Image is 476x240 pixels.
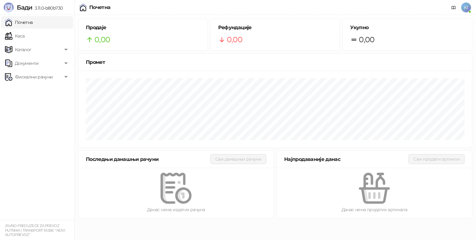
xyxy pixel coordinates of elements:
img: Logo [4,2,14,12]
div: Промет [86,58,465,66]
h5: Укупно [350,24,465,31]
span: 3.11.0-b80b730 [32,5,63,11]
span: Документи [15,57,38,69]
span: K1 [461,2,471,12]
button: Сви данашњи рачуни [210,154,266,164]
div: Почетна [89,5,111,10]
span: 0,00 [95,34,110,46]
span: 0,00 [359,34,374,46]
div: Данас нема издатих рачуна [88,206,264,213]
div: Данас нема продатих артикала [287,206,462,213]
a: Каса [5,30,24,42]
span: 0,00 [227,34,242,46]
small: JAVNO PREDUZEĆE ZA PREVOZ PUTNIKA I TRANSPORT ROBE " NOVI AUTOPREVOZ" [5,224,65,237]
span: Бади [17,4,32,11]
h5: Продаје [86,24,200,31]
h5: Рефундације [218,24,333,31]
span: Фискални рачуни [15,71,53,83]
button: Сви продати артикли [408,154,465,164]
a: Документација [449,2,459,12]
div: Последњи данашњи рачуни [86,155,210,163]
a: Почетна [5,16,33,29]
div: Најпродаваније данас [284,155,408,163]
span: Каталог [15,43,32,56]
